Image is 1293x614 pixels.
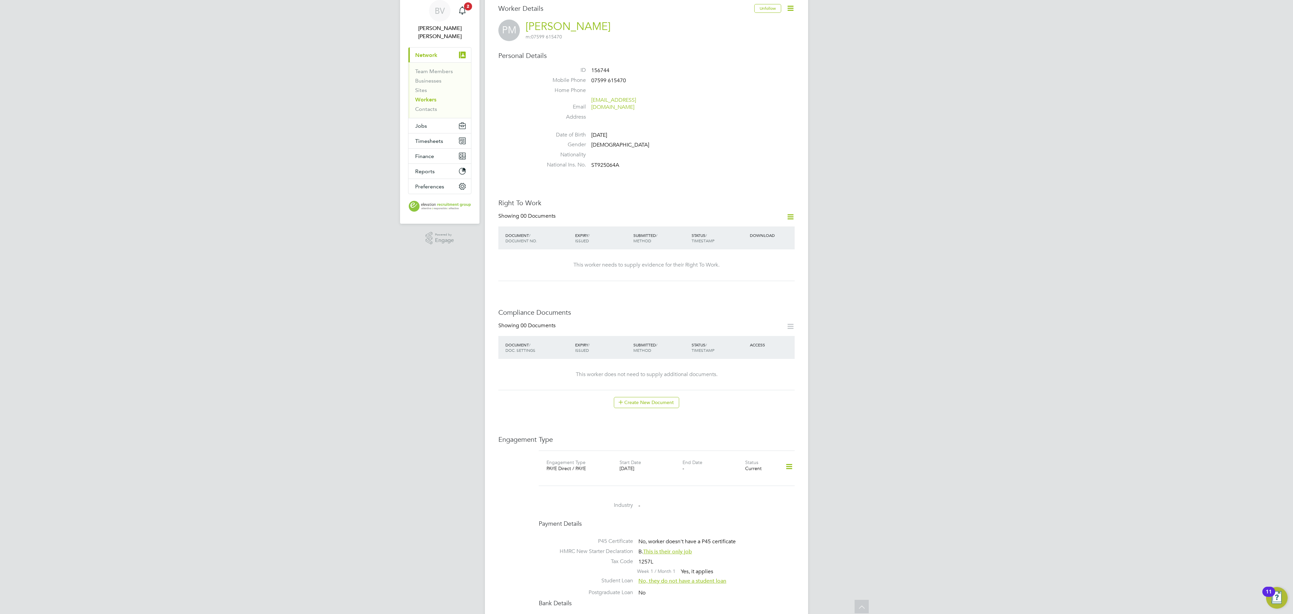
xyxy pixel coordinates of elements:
[504,339,573,356] div: DOCUMENT
[546,465,609,471] div: PAYE Direct / PAYE
[620,459,641,465] label: Start Date
[505,238,537,243] span: DOCUMENT NO.
[539,67,586,74] label: ID
[521,213,556,219] span: 00 Documents
[591,132,607,139] span: [DATE]
[408,48,471,62] button: Network
[683,465,745,471] div: -
[539,151,586,158] label: Nationality
[539,558,633,565] label: Tax Code
[526,34,531,40] span: m:
[539,103,586,111] label: Email
[690,339,748,356] div: STATUS
[681,568,713,575] span: Yes, it applies
[426,232,454,245] a: Powered byEngage
[539,520,795,527] h4: Payment Details
[591,77,626,84] span: 07599 615470
[705,342,707,347] span: /
[591,162,619,168] span: ST925064A
[591,67,609,74] span: 156744
[415,123,427,129] span: Jobs
[505,262,788,269] div: This worker needs to supply evidence for their Right To Work.
[539,161,586,168] label: National Ins. No.
[633,238,651,243] span: METHOD
[638,538,736,545] span: No, worker doesn't have a P45 certificate
[575,238,589,243] span: ISSUED
[529,233,530,238] span: /
[546,459,586,465] label: Engagement Type
[692,347,715,353] span: TIMESTAMP
[614,397,679,408] button: Create New Document
[638,548,692,555] span: B.
[591,97,636,111] a: [EMAIL_ADDRESS][DOMAIN_NAME]
[498,51,795,60] h3: Personal Details
[539,131,586,139] label: Date of Birth
[415,183,444,190] span: Preferences
[435,6,445,15] span: BV
[498,213,557,220] div: Showing
[539,77,586,84] label: Mobile Phone
[632,229,690,247] div: SUBMITTED
[656,342,657,347] span: /
[505,347,535,353] span: DOC. SETTINGS
[638,558,653,565] span: 1257L
[638,502,640,509] span: -
[498,308,795,317] h3: Compliance Documents
[415,106,437,112] a: Contacts
[633,347,651,353] span: METHOD
[408,201,471,212] a: Go to home page
[408,149,471,163] button: Finance
[539,538,633,545] label: P45 Certificate
[643,548,692,555] span: This is their only job
[588,342,590,347] span: /
[1266,587,1288,609] button: Open Resource Center, 11 new notifications
[415,68,453,74] a: Team Members
[637,568,675,574] label: Week 1 / Month 1
[748,339,795,351] div: ACCESS
[498,322,557,329] div: Showing
[498,4,754,13] h3: Worker Details
[573,339,632,356] div: EXPIRY
[683,459,702,465] label: End Date
[539,114,586,121] label: Address
[573,229,632,247] div: EXPIRY
[408,133,471,148] button: Timesheets
[745,459,758,465] label: Status
[415,52,437,58] span: Network
[539,589,633,596] label: Postgraduate Loan
[526,20,610,33] a: [PERSON_NAME]
[656,233,657,238] span: /
[408,62,471,118] div: Network
[638,589,645,596] span: No
[705,233,707,238] span: /
[408,164,471,179] button: Reports
[575,347,589,353] span: ISSUED
[415,96,436,103] a: Workers
[415,138,443,144] span: Timesheets
[690,229,748,247] div: STATUS
[521,322,556,329] span: 00 Documents
[408,179,471,194] button: Preferences
[408,118,471,133] button: Jobs
[526,34,562,40] span: 07599 615470
[632,339,690,356] div: SUBMITTED
[409,201,471,212] img: elevationrecruitmentgroup-logo-retina.png
[591,142,649,149] span: [DEMOGRAPHIC_DATA]
[498,198,795,207] h3: Right To Work
[539,141,586,148] label: Gender
[504,229,573,247] div: DOCUMENT
[415,153,434,159] span: Finance
[748,229,795,241] div: DOWNLOAD
[415,168,435,175] span: Reports
[692,238,715,243] span: TIMESTAMP
[539,548,633,555] label: HMRC New Starter Declaration
[539,502,633,509] label: Industry
[415,78,441,84] a: Businesses
[539,599,795,607] h4: Bank Details
[745,465,776,471] div: Current
[408,24,471,40] span: Bethany Louise Vaines
[415,87,427,93] a: Sites
[620,465,682,471] div: [DATE]
[498,20,520,41] span: PM
[539,87,586,94] label: Home Phone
